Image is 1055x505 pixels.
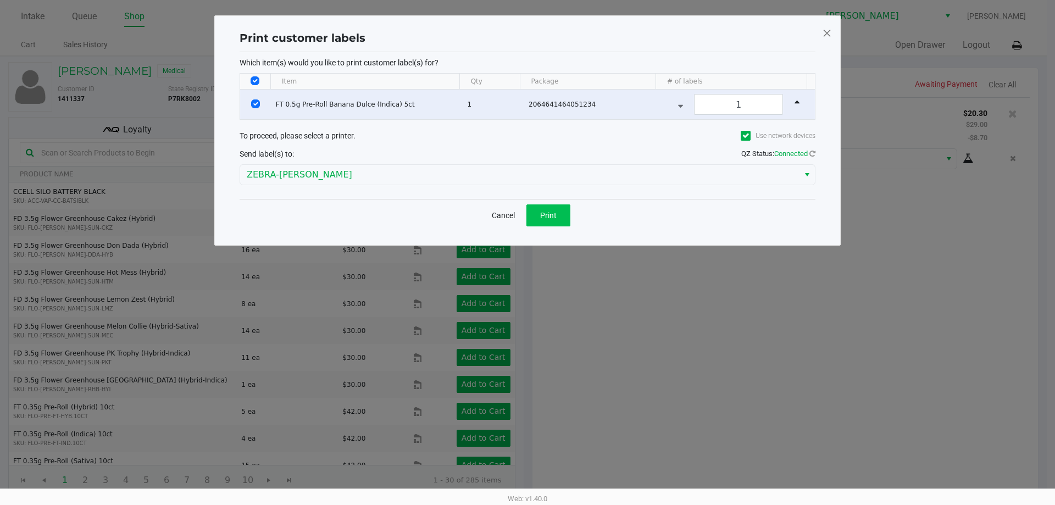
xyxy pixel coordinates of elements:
[459,74,520,90] th: Qty
[524,90,662,119] td: 2064641464051234
[462,90,524,119] td: 1
[508,495,547,503] span: Web: v1.40.0
[247,168,792,181] span: ZEBRA-[PERSON_NAME]
[251,76,259,85] input: Select All Rows
[656,74,807,90] th: # of labels
[485,204,522,226] button: Cancel
[271,90,463,119] td: FT 0.5g Pre-Roll Banana Dulce (Indica) 5ct
[240,58,815,68] p: Which item(s) would you like to print customer label(s) for?
[240,131,356,140] span: To proceed, please select a printer.
[526,204,570,226] button: Print
[799,165,815,185] button: Select
[520,74,656,90] th: Package
[540,211,557,220] span: Print
[270,74,459,90] th: Item
[741,149,815,158] span: QZ Status:
[251,99,260,108] input: Select Row
[240,74,815,119] div: Data table
[774,149,808,158] span: Connected
[741,131,815,141] label: Use network devices
[240,149,294,158] span: Send label(s) to:
[240,30,365,46] h1: Print customer labels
